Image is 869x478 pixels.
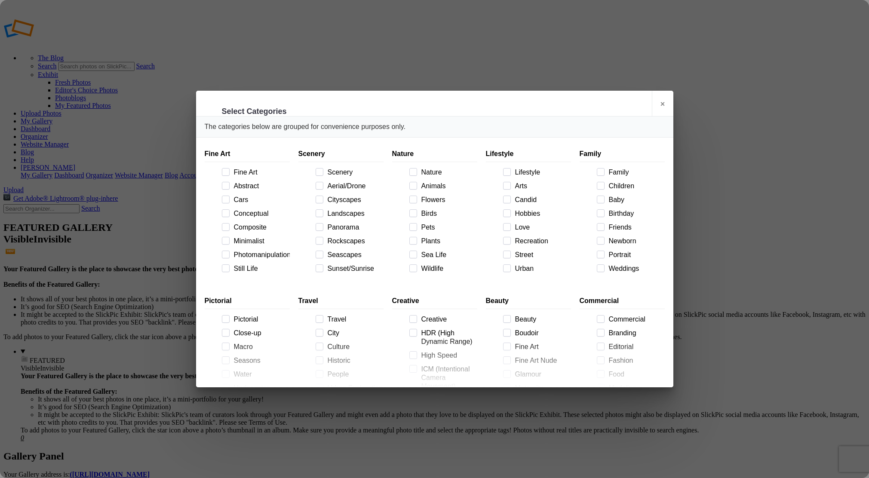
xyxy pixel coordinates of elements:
[418,196,477,204] span: Flowers
[298,146,384,162] div: Scenery
[605,168,665,177] span: Family
[512,370,571,379] span: Glamour
[605,356,665,365] span: Fashion
[324,329,384,337] span: City
[418,168,477,177] span: Nature
[605,343,665,351] span: Editorial
[580,293,665,309] div: Commercial
[512,251,571,259] span: Street
[486,293,571,309] div: Beauty
[486,146,571,162] div: Lifestyle
[418,223,477,232] span: Pets
[230,343,290,351] span: Macro
[605,264,665,273] span: Weddings
[324,370,384,379] span: People
[605,209,665,218] span: Birthday
[324,356,384,365] span: Historic
[324,251,384,259] span: Seascapes
[230,384,290,392] span: Underwater
[324,237,384,245] span: Rockscapes
[230,196,290,204] span: Cars
[512,223,571,232] span: Love
[512,209,571,218] span: Hobbies
[230,264,290,273] span: Still Life
[230,356,290,365] span: Seasons
[605,237,665,245] span: Newborn
[512,343,571,351] span: Fine Art
[230,329,290,337] span: Close-up
[324,264,384,273] span: Sunset/Sunrise
[196,116,673,138] div: The categories below are grouped for convenience purposes only.
[418,237,477,245] span: Plants
[418,182,477,190] span: Animals
[324,209,384,218] span: Landscapes
[324,223,384,232] span: Panorama
[512,356,571,365] span: Fine Art Nude
[605,182,665,190] span: Children
[512,196,571,204] span: Candid
[230,209,290,218] span: Conceptual
[512,315,571,324] span: Beauty
[230,182,290,190] span: Abstract
[324,315,384,324] span: Travel
[230,315,290,324] span: Pictorial
[512,168,571,177] span: Lifestyle
[605,251,665,259] span: Portrait
[230,168,290,177] span: Fine Art
[605,223,665,232] span: Friends
[222,106,287,116] li: Select Categories
[512,329,571,337] span: Boudoir
[230,223,290,232] span: Composite
[418,251,477,259] span: Sea Life
[512,182,571,190] span: Arts
[324,384,384,392] span: Urban Exploration
[298,293,384,309] div: Travel
[605,384,665,392] span: Modeling
[205,293,290,309] div: Pictorial
[418,351,477,360] span: High Speed
[512,237,571,245] span: Recreation
[418,329,477,346] span: HDR (High Dynamic Range)
[418,315,477,324] span: Creative
[324,182,384,190] span: Aerial/Drone
[324,343,384,351] span: Culture
[652,91,673,116] a: ×
[418,365,477,391] span: ICM (Intentional Camera Movement)
[605,329,665,337] span: Branding
[512,384,571,392] span: Maternity
[580,146,665,162] div: Family
[605,315,665,324] span: Commercial
[605,196,665,204] span: Baby
[512,264,571,273] span: Urban
[418,264,477,273] span: Wildlife
[392,293,477,309] div: Creative
[324,168,384,177] span: Scenery
[230,237,290,245] span: Minimalist
[324,196,384,204] span: Cityscapes
[230,370,290,379] span: Water
[230,251,290,259] span: Photomanipulation
[205,146,290,162] div: Fine Art
[605,370,665,379] span: Food
[392,146,477,162] div: Nature
[418,209,477,218] span: Birds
